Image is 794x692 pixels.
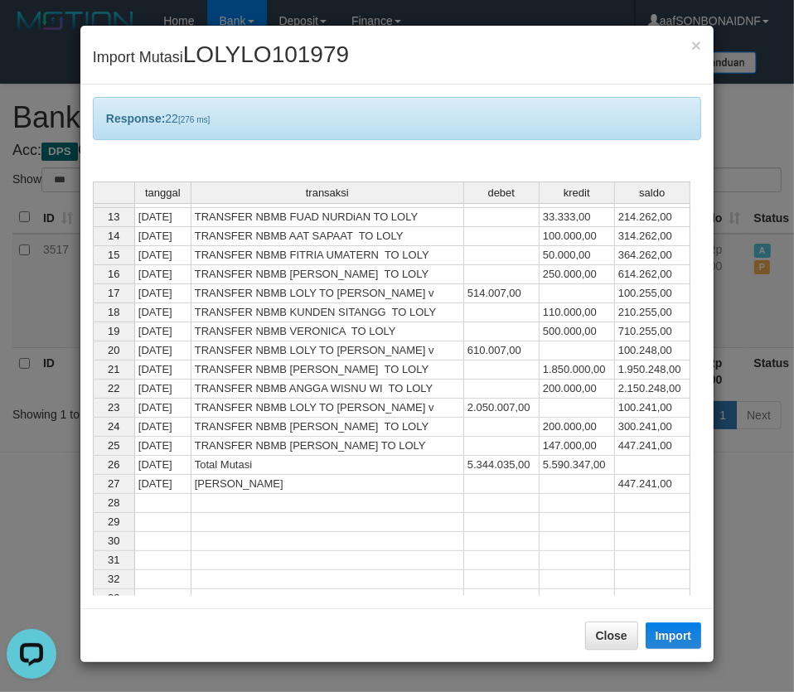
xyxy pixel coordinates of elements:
[134,208,191,227] td: [DATE]
[108,382,119,394] span: 22
[540,380,615,399] td: 200.000,00
[191,341,464,361] td: TRANSFER NBMB LOLY TO [PERSON_NAME] v
[191,399,464,418] td: TRANSFER NBMB LOLY TO [PERSON_NAME] v
[108,477,119,490] span: 27
[306,187,349,199] span: transaksi
[191,361,464,380] td: TRANSFER NBMB [PERSON_NAME] TO LOLY
[134,265,191,284] td: [DATE]
[108,439,119,452] span: 25
[564,187,590,199] span: kredit
[191,284,464,303] td: TRANSFER NBMB LOLY TO [PERSON_NAME] v
[134,322,191,341] td: [DATE]
[540,418,615,437] td: 200.000,00
[134,227,191,246] td: [DATE]
[108,211,119,223] span: 13
[108,230,119,242] span: 14
[585,622,638,650] button: Close
[108,306,119,318] span: 18
[134,456,191,475] td: [DATE]
[93,49,349,65] span: Import Mutasi
[106,112,166,125] b: Response:
[191,475,464,494] td: [PERSON_NAME]
[191,227,464,246] td: TRANSFER NBMB AAT SAPAAT TO LOLY
[540,303,615,322] td: 110.000,00
[615,437,690,456] td: 447.241,00
[615,208,690,227] td: 214.262,00
[464,399,540,418] td: 2.050.007,00
[108,325,119,337] span: 19
[191,380,464,399] td: TRANSFER NBMB ANGGA WISNU WI TO LOLY
[134,361,191,380] td: [DATE]
[134,380,191,399] td: [DATE]
[540,456,615,475] td: 5.590.347,00
[615,341,690,361] td: 100.248,00
[191,208,464,227] td: TRANSFER NBMB FUAD NURDiAN TO LOLY
[108,592,119,604] span: 33
[464,341,540,361] td: 610.007,00
[134,341,191,361] td: [DATE]
[191,418,464,437] td: TRANSFER NBMB [PERSON_NAME] TO LOLY
[615,265,690,284] td: 614.262,00
[691,36,701,54] button: Close
[691,36,701,55] span: ×
[540,208,615,227] td: 33.333,00
[134,475,191,494] td: [DATE]
[108,249,119,261] span: 15
[134,399,191,418] td: [DATE]
[134,437,191,456] td: [DATE]
[145,187,181,199] span: tanggal
[178,115,210,124] span: [276 ms]
[7,7,56,56] button: Open LiveChat chat widget
[540,322,615,341] td: 500.000,00
[540,361,615,380] td: 1.850.000,00
[108,401,119,414] span: 23
[108,535,119,547] span: 30
[615,284,690,303] td: 100.255,00
[615,399,690,418] td: 100.241,00
[191,437,464,456] td: TRANSFER NBMB [PERSON_NAME] TO LOLY
[615,303,690,322] td: 210.255,00
[108,268,119,280] span: 16
[93,181,134,204] th: Select whole grid
[134,418,191,437] td: [DATE]
[615,418,690,437] td: 300.241,00
[134,303,191,322] td: [DATE]
[108,554,119,566] span: 31
[191,265,464,284] td: TRANSFER NBMB [PERSON_NAME] TO LOLY
[639,187,665,199] span: saldo
[464,284,540,303] td: 514.007,00
[108,287,119,299] span: 17
[615,227,690,246] td: 314.262,00
[488,187,516,199] span: debet
[615,246,690,265] td: 364.262,00
[615,380,690,399] td: 2.150.248,00
[93,97,701,140] div: 22
[540,246,615,265] td: 50.000,00
[191,246,464,265] td: TRANSFER NBMB FITRIA UMATERN TO LOLY
[108,458,119,471] span: 26
[108,363,119,375] span: 21
[191,303,464,322] td: TRANSFER NBMB KUNDEN SITANGG TO LOLY
[540,437,615,456] td: 147.000,00
[615,361,690,380] td: 1.950.248,00
[540,227,615,246] td: 100.000,00
[191,456,464,475] td: Total Mutasi
[615,322,690,341] td: 710.255,00
[464,456,540,475] td: 5.344.035,00
[134,246,191,265] td: [DATE]
[108,420,119,433] span: 24
[108,573,119,585] span: 32
[134,284,191,303] td: [DATE]
[540,265,615,284] td: 250.000,00
[646,622,702,649] button: Import
[108,344,119,356] span: 20
[108,496,119,509] span: 28
[108,515,119,528] span: 29
[615,475,690,494] td: 447.241,00
[183,41,349,67] span: LOLYLO101979
[191,322,464,341] td: TRANSFER NBMB VERONICA TO LOLY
